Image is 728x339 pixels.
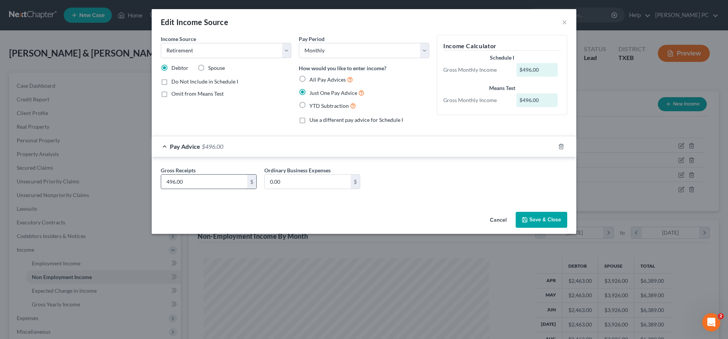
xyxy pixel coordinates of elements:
label: Ordinary Business Expenses [264,166,331,174]
span: YTD Subtraction [309,102,349,109]
h5: Income Calculator [443,41,561,51]
div: $496.00 [516,93,558,107]
span: 2 [718,313,724,319]
button: × [562,17,567,27]
span: Income Source [161,36,196,42]
div: Schedule I [443,54,561,61]
button: Cancel [484,213,513,228]
div: Means Test [443,84,561,92]
span: Do Not Include in Schedule I [171,78,238,85]
span: $496.00 [202,143,223,150]
span: Use a different pay advice for Schedule I [309,117,403,123]
label: Gross Receipts [161,166,196,174]
span: Spouse [208,65,225,71]
span: Pay Advice [170,143,200,150]
div: Gross Monthly Income [439,96,513,104]
button: Save & Close [516,212,567,228]
input: 0.00 [161,175,247,189]
iframe: Intercom live chat [702,313,720,331]
span: Debtor [171,65,188,71]
div: Gross Monthly Income [439,66,513,74]
div: $ [351,175,360,189]
div: $ [247,175,256,189]
div: Edit Income Source [161,17,228,27]
label: Pay Period [299,35,325,43]
span: All Pay Advices [309,76,346,83]
label: How would you like to enter income? [299,64,386,72]
div: $496.00 [516,63,558,77]
input: 0.00 [265,175,351,189]
span: Omit from Means Test [171,90,224,97]
span: Just One Pay Advice [309,90,357,96]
